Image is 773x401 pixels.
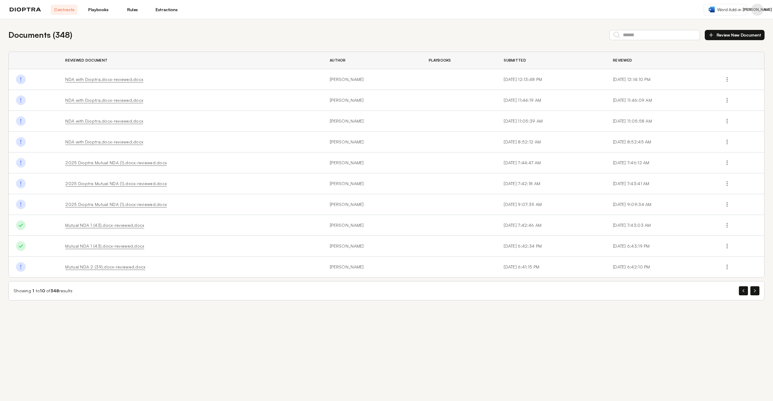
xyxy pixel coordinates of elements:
[65,160,167,165] a: 2025 Dioptra Mutual NDA (1).docx-reviewed.docx
[16,158,26,168] img: Done
[606,215,715,236] td: [DATE] 7:43:03 AM
[32,288,34,293] span: 1
[704,4,746,15] a: Word Add-in
[496,194,606,215] td: [DATE] 9:07:39 AM
[65,139,143,144] a: NDA with Dioptra.docx-reviewed.docx
[709,7,715,12] img: word
[739,286,748,295] button: Previous
[10,8,41,12] img: logo
[322,215,422,236] td: [PERSON_NAME]
[743,7,771,12] span: [PERSON_NAME]
[65,77,143,82] a: NDA with Dioptra.docx-reviewed.docx
[14,288,73,294] div: Showing to of results
[65,264,145,269] a: Mutual NDA 2 (39).docx-reviewed.docx
[496,90,606,111] td: [DATE] 11:44:19 AM
[496,111,606,132] td: [DATE] 11:05:39 AM
[322,173,422,194] td: [PERSON_NAME]
[58,52,322,69] th: Reviewed Document
[16,179,26,188] img: Done
[322,132,422,152] td: [PERSON_NAME]
[16,75,26,84] img: Done
[65,243,144,249] a: Mutual NDA 1 (43).docx-reviewed.docx
[16,137,26,147] img: Done
[119,5,146,15] a: Rules
[322,152,422,173] td: [PERSON_NAME]
[496,215,606,236] td: [DATE] 7:42:46 AM
[51,5,78,15] a: Contracts
[16,200,26,209] img: Done
[16,116,26,126] img: Done
[705,30,765,40] button: Review New Document
[16,241,26,251] img: Done
[322,236,422,257] td: [PERSON_NAME]
[496,52,606,69] th: Submitted
[606,69,715,90] td: [DATE] 12:14:10 PM
[322,52,422,69] th: Author
[16,262,26,272] img: Done
[717,7,741,13] span: Word Add-in
[496,257,606,277] td: [DATE] 6:41:15 PM
[606,236,715,257] td: [DATE] 6:43:19 PM
[65,118,143,124] a: NDA with Dioptra.docx-reviewed.docx
[496,173,606,194] td: [DATE] 7:42:18 AM
[40,288,45,293] span: 10
[322,90,422,111] td: [PERSON_NAME]
[606,173,715,194] td: [DATE] 7:43:41 AM
[85,5,112,15] a: Playbooks
[65,98,143,103] a: NDA with Dioptra.docx-reviewed.docx
[422,52,496,69] th: Playbooks
[322,111,422,132] td: [PERSON_NAME]
[50,288,59,293] span: 348
[153,5,180,15] a: Extractions
[496,152,606,173] td: [DATE] 7:44:47 AM
[606,90,715,111] td: [DATE] 11:46:09 AM
[496,69,606,90] td: [DATE] 12:13:48 PM
[606,111,715,132] td: [DATE] 11:05:58 AM
[751,4,763,16] button: Profile menu
[751,4,763,16] div: Jacques Arnoux
[65,202,167,207] a: 2025 Dioptra Mutual NDA (1).docx-reviewed.docx
[65,223,144,228] a: Mutual NDA 1 (43).docx-reviewed.docx
[496,236,606,257] td: [DATE] 6:42:34 PM
[322,69,422,90] td: [PERSON_NAME]
[322,194,422,215] td: [PERSON_NAME]
[496,132,606,152] td: [DATE] 8:52:12 AM
[606,194,715,215] td: [DATE] 9:09:34 AM
[16,220,26,230] img: Done
[606,152,715,173] td: [DATE] 7:46:12 AM
[606,52,715,69] th: Reviewed
[16,95,26,105] img: Done
[8,29,72,41] h2: Documents ( 348 )
[322,257,422,277] td: [PERSON_NAME]
[606,257,715,277] td: [DATE] 6:42:10 PM
[750,286,759,295] button: Next
[65,181,167,186] a: 2025 Dioptra Mutual NDA (1).docx-reviewed.docx
[606,132,715,152] td: [DATE] 8:52:45 AM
